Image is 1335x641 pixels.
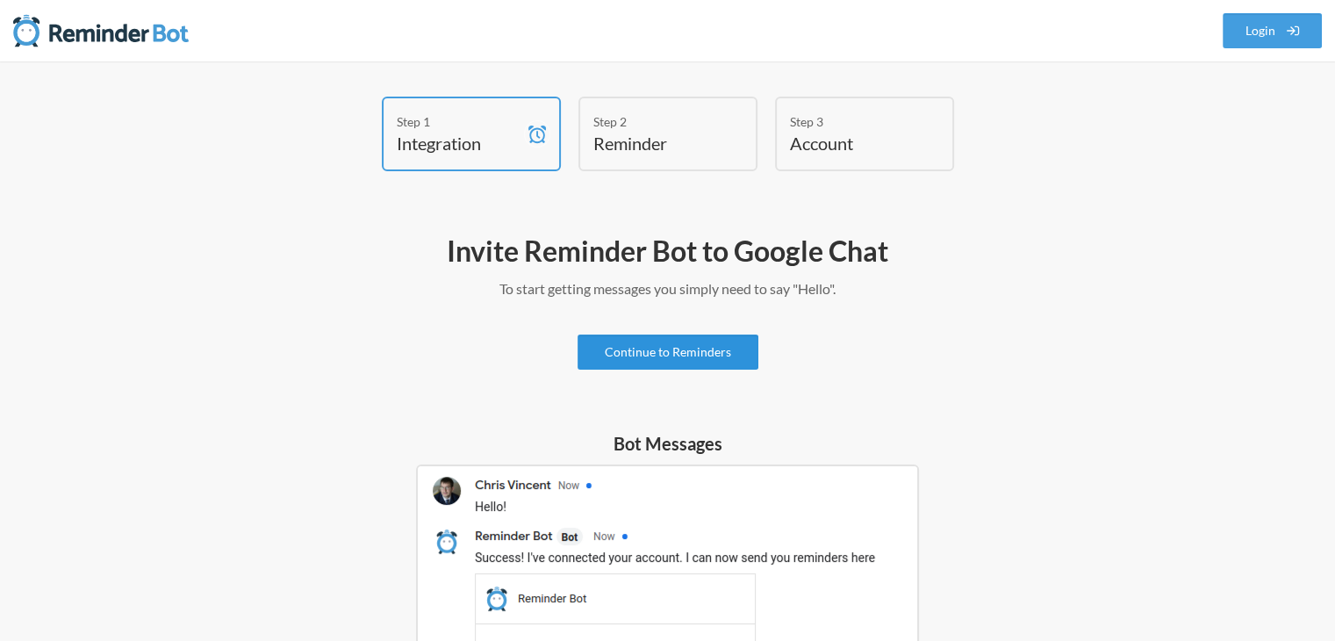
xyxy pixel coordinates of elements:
p: To start getting messages you simply need to say "Hello". [159,278,1177,299]
a: Login [1223,13,1323,48]
a: Continue to Reminders [578,335,758,370]
img: Reminder Bot [13,13,189,48]
div: Step 2 [593,112,716,131]
h4: Reminder [593,131,716,155]
div: Step 1 [397,112,520,131]
h5: Bot Messages [416,431,919,456]
div: Step 3 [790,112,913,131]
h4: Integration [397,131,520,155]
h2: Invite Reminder Bot to Google Chat [159,233,1177,270]
h4: Account [790,131,913,155]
